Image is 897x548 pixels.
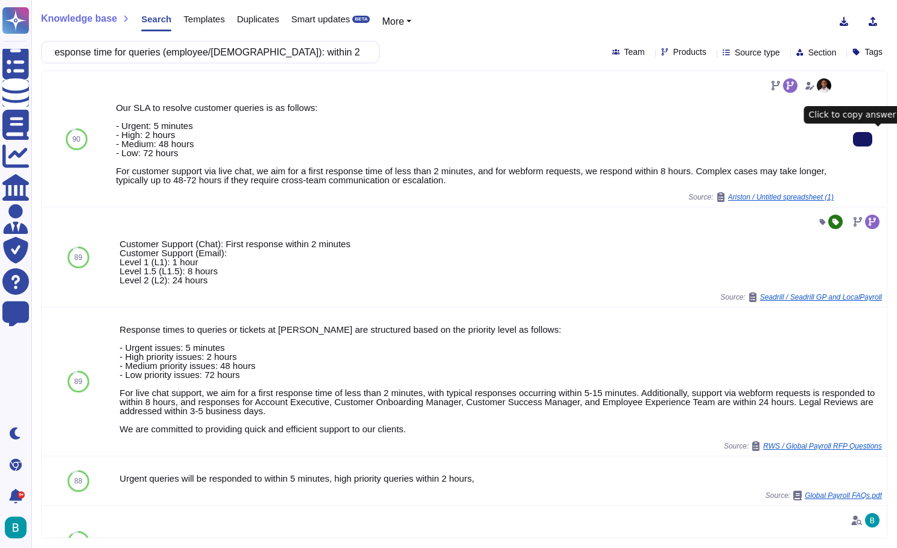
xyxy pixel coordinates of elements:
[760,294,882,301] span: Seadrill / Seadrill GP and LocalPayroll
[141,14,171,24] span: Search
[5,517,27,538] img: user
[673,48,706,56] span: Products
[688,192,834,202] span: Source:
[72,136,80,143] span: 90
[817,78,831,93] img: user
[237,14,279,24] span: Duplicates
[74,378,82,385] span: 89
[116,103,834,184] div: Our SLA to resolve customer queries is as follows: - Urgent: 5 minutes - High: 2 hours - Medium: ...
[41,14,117,24] span: Knowledge base
[865,513,880,528] img: user
[74,477,82,485] span: 88
[805,492,882,499] span: Global Payroll FAQs.pdf
[735,48,780,57] span: Source type
[17,491,25,499] div: 9+
[119,325,882,433] div: Response times to queries or tickets at [PERSON_NAME] are structured based on the priority level ...
[808,48,837,57] span: Section
[724,441,882,451] span: Source:
[48,42,367,63] input: Search a question or template...
[2,514,35,541] button: user
[119,474,882,483] div: Urgent queries will be responded to within 5 minutes, high priority queries within 2 hours,
[183,14,224,24] span: Templates
[720,292,882,302] span: Source:
[382,14,411,29] button: More
[624,48,645,56] span: Team
[291,14,350,24] span: Smart updates
[765,491,882,500] span: Source:
[74,254,82,261] span: 89
[763,442,882,450] span: RWS / Global Payroll RFP Questions
[352,16,370,23] div: BETA
[119,239,882,285] div: Customer Support (Chat): First response within 2 minutes Customer Support (Email): Level 1 (L1): ...
[382,16,404,27] span: More
[864,48,883,56] span: Tags
[728,194,834,201] span: Ariston / Untitled spreadsheet (1)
